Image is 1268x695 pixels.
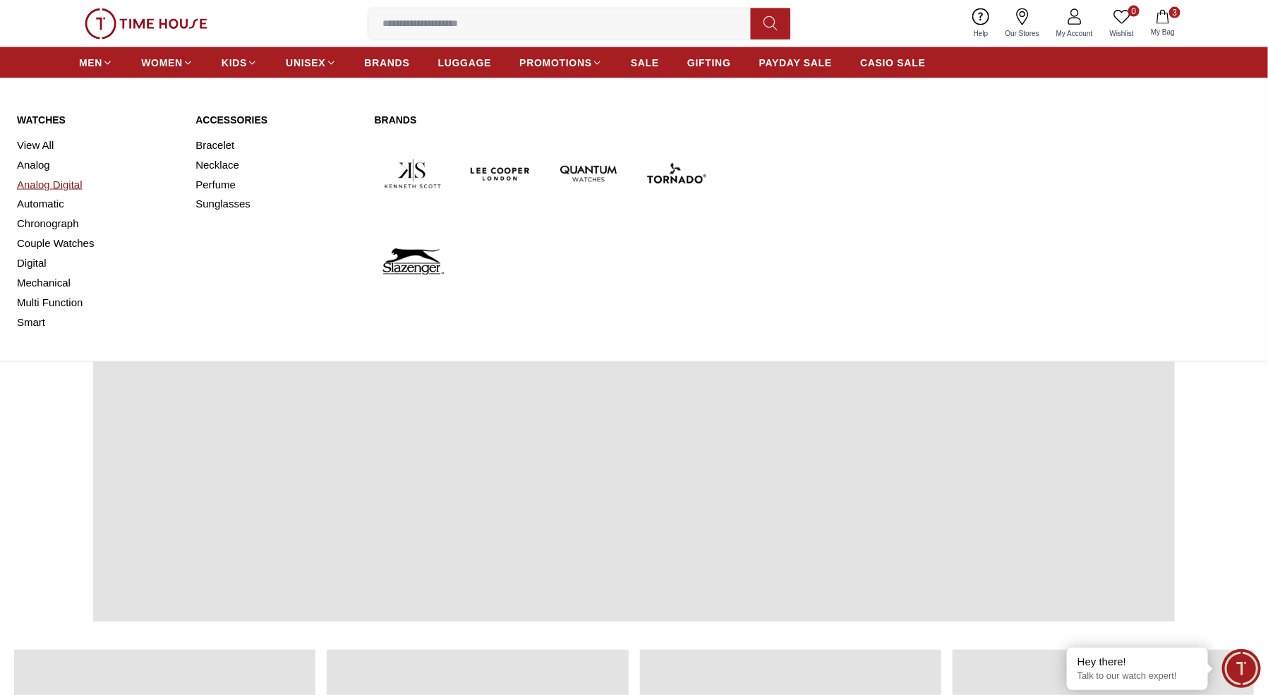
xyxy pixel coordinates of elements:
a: Bracelet [195,135,357,155]
span: Our Stores [1000,28,1045,39]
a: Watches [17,113,179,127]
span: LUGGAGE [438,56,492,70]
p: Talk to our watch expert! [1077,670,1197,682]
span: Wishlist [1104,28,1140,39]
span: PAYDAY SALE [759,56,832,70]
span: MEN [79,56,102,70]
a: Analog [17,155,179,175]
a: Smart [17,313,179,333]
a: Analog Digital [17,175,179,195]
a: UNISEX [286,50,336,75]
button: 3My Bag [1142,7,1183,40]
a: 0Wishlist [1101,6,1142,42]
img: Lee Cooper [462,135,539,212]
img: Kenneth Scott [375,135,452,212]
img: Tornado [638,135,715,212]
a: PROMOTIONS [519,50,603,75]
a: Necklace [195,155,357,175]
a: CASIO SALE [860,50,926,75]
a: View All [17,135,179,155]
a: PAYDAY SALE [759,50,832,75]
span: WOMEN [141,56,183,70]
span: My Account [1051,28,1099,39]
a: LUGGAGE [438,50,492,75]
span: SALE [631,56,659,70]
div: Chat Widget [1222,649,1261,688]
img: Quantum [550,135,627,212]
a: Accessories [195,113,357,127]
a: WOMEN [141,50,193,75]
a: Brands [375,113,715,127]
span: BRANDS [365,56,410,70]
a: Mechanical [17,274,179,294]
span: PROMOTIONS [519,56,592,70]
img: ... [85,8,207,40]
span: UNISEX [286,56,325,70]
span: 3 [1169,7,1181,18]
a: Automatic [17,195,179,214]
img: Slazenger [375,224,452,301]
span: GIFTING [687,56,731,70]
a: Perfume [195,175,357,195]
a: Couple Watches [17,234,179,254]
a: SALE [631,50,659,75]
a: Chronograph [17,214,179,234]
a: MEN [79,50,113,75]
a: KIDS [222,50,258,75]
a: BRANDS [365,50,410,75]
a: Sunglasses [195,195,357,214]
a: Multi Function [17,294,179,313]
a: Digital [17,254,179,274]
a: Our Stores [997,6,1048,42]
span: My Bag [1145,27,1181,37]
span: CASIO SALE [860,56,926,70]
span: KIDS [222,56,247,70]
a: Help [965,6,997,42]
div: Hey there! [1077,655,1197,669]
span: Help [968,28,994,39]
span: 0 [1128,6,1140,17]
a: GIFTING [687,50,731,75]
